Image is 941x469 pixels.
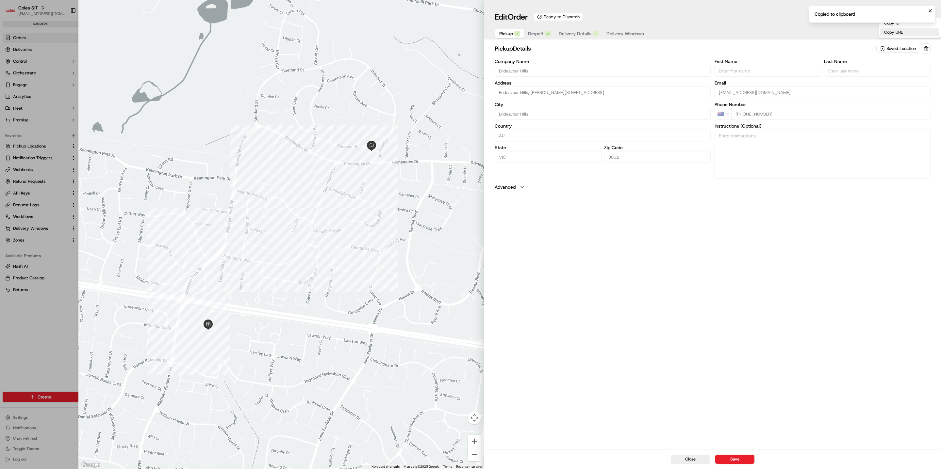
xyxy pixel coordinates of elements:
[715,81,931,85] label: Email
[7,26,119,36] p: Welcome 👋
[371,464,400,469] button: Keyboard shortcuts
[80,461,102,469] a: Open this area in Google Maps (opens a new window)
[495,184,516,190] label: Advanced
[715,102,931,107] label: Phone Number
[495,86,711,98] input: Endeavour Hills, Matthew Flinders Ave, Endeavour Hills VIC 3802, Australia
[495,151,601,163] input: Enter state
[456,465,482,468] a: Report a map error
[671,455,710,464] button: Close
[495,12,528,22] h1: Edit
[534,13,583,21] div: Ready to Dispatch
[715,59,821,64] label: First Name
[13,94,50,101] span: Knowledge Base
[886,46,916,52] span: Saved Location
[528,30,544,37] span: Dropoff
[715,65,821,77] input: Enter first name
[715,124,931,128] label: Instructions (Optional)
[53,92,107,103] a: 💻API Documentation
[495,145,601,150] label: State
[508,12,528,22] span: Order
[559,30,591,37] span: Delivery Details
[731,108,931,120] input: Enter phone number
[495,124,711,128] label: Country
[815,11,855,17] div: Copied to clipboard
[7,95,12,100] div: 📗
[7,62,18,74] img: 1736555255976-a54dd68f-1ca7-489b-9aae-adbdc363a1c4
[468,448,481,461] button: Zoom out
[17,42,118,49] input: Got a question? Start typing here...
[80,461,102,469] img: Google
[468,411,481,424] button: Map camera controls
[495,65,711,77] input: Enter company name
[495,130,711,141] input: Enter country
[604,145,711,150] label: Zip Code
[880,19,939,27] button: Copy ID
[404,465,439,468] span: Map data ©2025 Google
[22,62,107,69] div: Start new chat
[7,6,20,19] img: Nash
[880,28,939,36] button: Copy URL
[495,81,711,85] label: Address
[495,102,711,107] label: City
[4,92,53,103] a: 📗Knowledge Base
[604,151,711,163] input: Enter zip code
[55,95,60,100] div: 💻
[22,69,83,74] div: We're available if you need us!
[715,455,754,464] button: Save
[824,65,931,77] input: Enter last name
[824,59,931,64] label: Last Name
[495,44,875,53] h2: pickup Details
[499,30,513,37] span: Pickup
[46,110,79,115] a: Powered byPylon
[62,94,105,101] span: API Documentation
[468,435,481,448] button: Zoom in
[65,110,79,115] span: Pylon
[495,184,931,190] button: Advanced
[443,465,452,468] a: Terms (opens in new tab)
[606,30,644,37] span: Delivery Windows
[495,59,711,64] label: Company Name
[715,86,931,98] input: Enter email
[495,108,711,120] input: Enter city
[876,44,920,53] button: Saved Location
[111,64,119,72] button: Start new chat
